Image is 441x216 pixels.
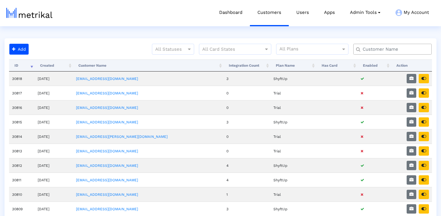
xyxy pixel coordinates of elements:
a: [EMAIL_ADDRESS][DOMAIN_NAME] [76,120,138,124]
img: my-account-menu-icon.png [395,9,402,16]
td: 0 [223,86,270,100]
td: 1 [223,187,270,202]
a: [EMAIL_ADDRESS][DOMAIN_NAME] [76,106,138,110]
td: 30812 [9,158,35,173]
td: [DATE] [35,158,73,173]
td: [DATE] [35,144,73,158]
button: Add [9,44,29,55]
th: Customer Name: activate to sort column ascending [73,59,223,71]
td: 30816 [9,100,35,115]
a: [EMAIL_ADDRESS][DOMAIN_NAME] [76,149,138,153]
td: ShyftUp [270,173,316,187]
td: 0 [223,144,270,158]
td: Trial [270,100,316,115]
th: Has Card: activate to sort column ascending [316,59,358,71]
td: Trial [270,129,316,144]
td: 30817 [9,86,35,100]
a: [EMAIL_ADDRESS][DOMAIN_NAME] [76,77,138,81]
td: 30809 [9,202,35,216]
td: Trial [270,86,316,100]
a: [EMAIL_ADDRESS][DOMAIN_NAME] [76,178,138,182]
td: 30813 [9,144,35,158]
a: [EMAIL_ADDRESS][DOMAIN_NAME] [76,207,138,211]
input: All Card States [202,46,257,53]
td: 30815 [9,115,35,129]
td: 0 [223,129,270,144]
td: 4 [223,173,270,187]
td: 30811 [9,173,35,187]
td: Trial [270,187,316,202]
a: [EMAIL_ADDRESS][PERSON_NAME][DOMAIN_NAME] [76,135,168,139]
td: [DATE] [35,202,73,216]
td: [DATE] [35,115,73,129]
td: Trial [270,144,316,158]
td: [DATE] [35,100,73,115]
td: [DATE] [35,71,73,86]
td: [DATE] [35,86,73,100]
img: metrical-logo-light.png [6,8,52,18]
td: [DATE] [35,173,73,187]
a: [EMAIL_ADDRESS][DOMAIN_NAME] [76,164,138,168]
td: ShyftUp [270,158,316,173]
td: [DATE] [35,129,73,144]
th: Action [391,59,432,71]
td: 4 [223,158,270,173]
input: Customer Name [358,46,429,52]
td: 3 [223,71,270,86]
td: 3 [223,202,270,216]
td: 30810 [9,187,35,202]
input: All Plans [279,46,342,53]
td: ShyftUp [270,115,316,129]
a: [EMAIL_ADDRESS][DOMAIN_NAME] [76,91,138,95]
td: 0 [223,100,270,115]
td: 30814 [9,129,35,144]
th: Enabled: activate to sort column ascending [358,59,391,71]
td: ShyftUp [270,202,316,216]
a: [EMAIL_ADDRESS][DOMAIN_NAME] [76,192,138,197]
th: Plan Name: activate to sort column ascending [270,59,316,71]
th: Integration Count: activate to sort column ascending [223,59,270,71]
td: [DATE] [35,187,73,202]
td: 3 [223,115,270,129]
th: Created: activate to sort column ascending [35,59,73,71]
th: ID: activate to sort column ascending [9,59,35,71]
td: ShyftUp [270,71,316,86]
td: 30818 [9,71,35,86]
